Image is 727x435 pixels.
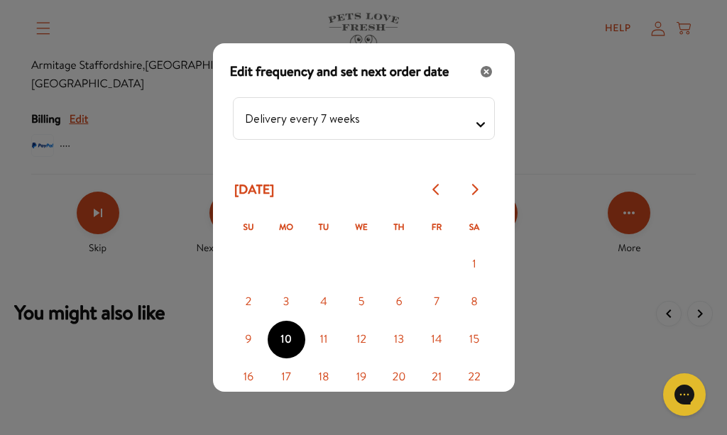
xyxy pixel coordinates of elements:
span: Edit frequency and set next order date [230,62,449,82]
button: 8 [456,283,493,321]
th: Monday [268,208,305,246]
div: [DATE] [230,177,279,202]
th: Friday [418,208,456,246]
button: 11 [305,321,343,358]
button: 19 [343,358,381,396]
button: 14 [418,321,456,358]
button: Go to next month [456,170,493,208]
button: 5 [343,283,381,321]
button: 6 [381,283,418,321]
th: Tuesday [305,208,343,246]
button: 17 [268,358,305,396]
iframe: Gorgias live chat messenger [656,368,713,421]
button: 13 [381,321,418,358]
button: 4 [305,283,343,321]
button: 15 [456,321,493,358]
button: 12 [343,321,381,358]
th: Sunday [230,208,268,246]
button: 7 [418,283,456,321]
button: Close [475,60,498,83]
button: 9 [230,321,268,358]
button: 16 [230,358,268,396]
button: 3 [268,283,305,321]
button: 22 [456,358,493,396]
button: 1 [456,246,493,283]
th: Saturday [456,208,493,246]
button: 18 [305,358,343,396]
button: 20 [381,358,418,396]
th: Wednesday [343,208,381,246]
button: 2 [230,283,268,321]
button: 21 [418,358,456,396]
button: 10 [268,321,305,358]
button: Go to previous month [418,170,456,208]
th: Thursday [381,208,418,246]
